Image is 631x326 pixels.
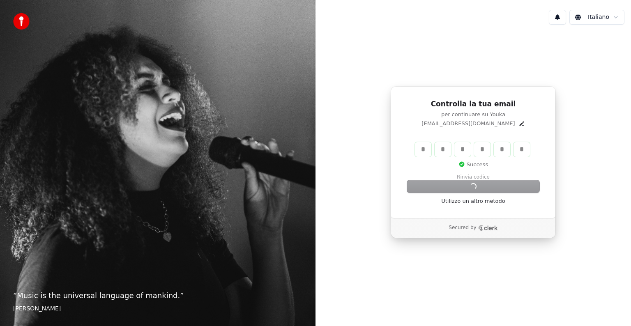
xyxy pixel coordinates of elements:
p: [EMAIL_ADDRESS][DOMAIN_NAME] [421,120,515,127]
a: Utilizzo un altro metodo [441,197,505,205]
div: Verification code input [413,140,532,158]
h1: Controlla la tua email [407,99,539,109]
p: Secured by [449,225,476,231]
footer: [PERSON_NAME] [13,305,302,313]
p: “ Music is the universal language of mankind. ” [13,290,302,301]
p: per continuare su Youka [407,111,539,118]
button: Edit [518,120,525,127]
a: Clerk logo [478,225,498,231]
p: Success [458,161,488,168]
img: youka [13,13,30,30]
